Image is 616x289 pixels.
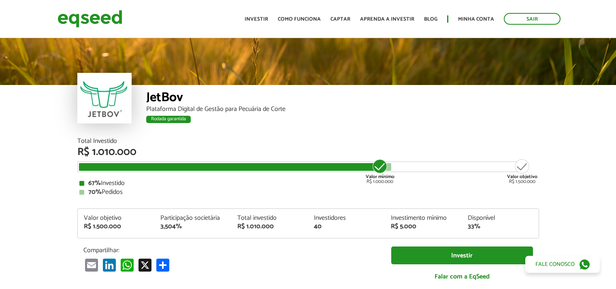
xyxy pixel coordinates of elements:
a: Email [83,258,100,272]
a: Falar com a EqSeed [391,268,533,285]
div: R$ 5.000 [391,223,456,230]
div: Plataforma Digital de Gestão para Pecuária de Corte [146,106,539,113]
strong: 70% [88,187,102,198]
div: Total Investido [77,138,539,144]
a: WhatsApp [119,258,135,272]
img: EqSeed [58,8,122,30]
div: 40 [314,223,379,230]
strong: 67% [88,178,101,189]
a: Captar [330,17,350,22]
a: Investir [245,17,268,22]
div: R$ 1.010.000 [77,147,539,157]
a: Aprenda a investir [360,17,414,22]
div: Valor objetivo [84,215,149,221]
a: Minha conta [458,17,494,22]
a: LinkedIn [101,258,117,272]
div: R$ 1.500.000 [507,158,537,184]
div: Total investido [237,215,302,221]
div: Pedidos [79,189,537,195]
div: Rodada garantida [146,116,191,123]
div: R$ 1.000.000 [365,158,395,184]
div: 3,504% [160,223,225,230]
a: Sair [504,13,561,25]
div: Investidores [314,215,379,221]
a: Investir [391,246,533,265]
div: Disponível [468,215,533,221]
div: R$ 1.500.000 [84,223,149,230]
div: Investido [79,180,537,187]
p: Compartilhar: [83,246,379,254]
strong: Valor mínimo [366,173,394,181]
a: Como funciona [278,17,321,22]
a: X [137,258,153,272]
div: Investimento mínimo [391,215,456,221]
strong: Valor objetivo [507,173,537,181]
div: Participação societária [160,215,225,221]
div: JetBov [146,91,539,106]
div: R$ 1.010.000 [237,223,302,230]
a: Blog [424,17,437,22]
a: Fale conosco [525,256,600,273]
a: Share [155,258,171,272]
div: 33% [468,223,533,230]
